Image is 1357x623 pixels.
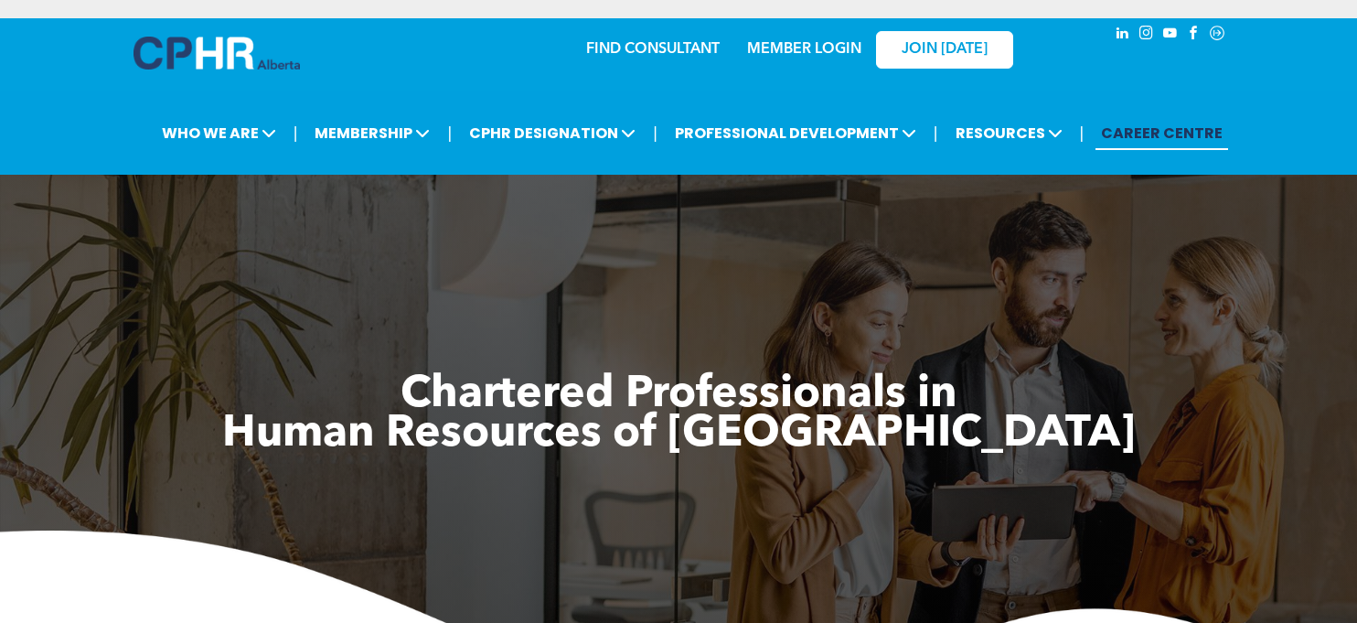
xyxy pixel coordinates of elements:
span: Human Resources of [GEOGRAPHIC_DATA] [222,413,1135,457]
span: Chartered Professionals in [401,373,957,417]
span: RESOURCES [950,116,1068,150]
a: JOIN [DATE] [876,31,1013,69]
li: | [653,114,657,152]
a: facebook [1183,23,1203,48]
li: | [1080,114,1085,152]
a: linkedin [1112,23,1132,48]
li: | [294,114,298,152]
span: PROFESSIONAL DEVELOPMENT [669,116,922,150]
a: MEMBER LOGIN [747,42,861,57]
a: CAREER CENTRE [1095,116,1228,150]
img: A blue and white logo for cp alberta [134,37,300,70]
a: instagram [1136,23,1156,48]
a: youtube [1159,23,1180,48]
li: | [447,114,452,152]
a: FIND CONSULTANT [586,42,720,57]
li: | [934,114,938,152]
span: WHO WE ARE [156,116,282,150]
span: CPHR DESIGNATION [464,116,641,150]
span: JOIN [DATE] [902,41,988,59]
span: MEMBERSHIP [309,116,435,150]
a: Social network [1207,23,1227,48]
